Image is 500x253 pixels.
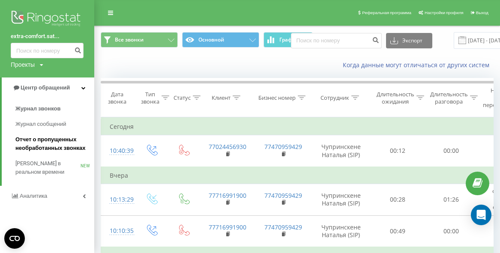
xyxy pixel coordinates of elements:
[15,116,94,132] a: Журнал сообщений
[264,143,302,151] a: 77470959429
[11,43,84,58] input: Поиск по номеру
[425,184,478,216] td: 01:26
[15,104,60,113] span: Журнал звонков
[258,94,296,101] div: Бизнес номер
[371,135,425,167] td: 00:12
[15,156,94,180] a: [PERSON_NAME] в реальном времениNEW
[21,84,70,91] span: Центр обращений
[386,33,432,48] button: Экспорт
[15,132,94,156] a: Отчет о пропущенных необработанных звонках
[101,91,133,105] div: Дата звонка
[15,135,90,152] span: Отчет о пропущенных необработанных звонках
[279,37,298,43] span: График
[11,32,84,41] a: extra-comfort.sat...
[15,159,81,176] span: [PERSON_NAME] в реальном времени
[101,32,178,48] button: Все звонки
[11,60,35,69] div: Проекты
[110,223,127,239] div: 10:10:35
[311,184,371,216] td: Чупринскене Наталья (SIP)
[115,36,144,43] span: Все звонки
[141,91,159,105] div: Тип звонка
[15,120,66,128] span: Журнал сообщений
[320,94,349,101] div: Сотрудник
[264,191,302,199] a: 77470959429
[425,10,464,15] span: Настройки профиля
[15,101,94,116] a: Журнал звонков
[212,94,231,101] div: Клиент
[209,223,246,231] a: 77716991900
[343,61,494,69] a: Когда данные могут отличаться от других систем
[174,94,191,101] div: Статус
[362,10,411,15] span: Реферальная программа
[471,205,491,225] div: Open Intercom Messenger
[11,9,84,30] img: Ringostat logo
[425,135,478,167] td: 00:00
[476,10,488,15] span: Выход
[182,32,259,48] button: Основной
[311,215,371,247] td: Чупринскене Наталья (SIP)
[377,91,414,105] div: Длительность ожидания
[20,193,47,199] span: Аналитика
[209,191,246,199] a: 77716991900
[4,228,25,249] button: Open CMP widget
[110,191,127,208] div: 10:13:29
[263,32,313,48] button: График
[2,77,94,98] a: Центр обращений
[110,143,127,159] div: 10:40:39
[371,215,425,247] td: 00:49
[371,184,425,216] td: 00:28
[311,135,371,167] td: Чупринскене Наталья (SIP)
[264,223,302,231] a: 77470959429
[291,33,382,48] input: Поиск по номеру
[430,91,468,105] div: Длительность разговора
[425,215,478,247] td: 00:00
[209,143,246,151] a: 77024456930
